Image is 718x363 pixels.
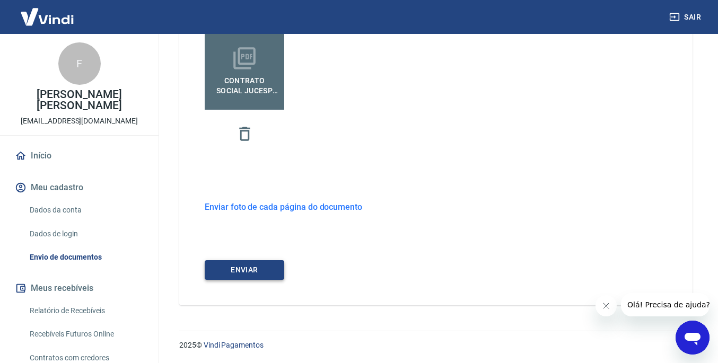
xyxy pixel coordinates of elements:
[25,300,146,322] a: Relatório de Recebíveis
[209,72,280,95] span: Contrato Social Jucesp Meu Retiro 2025 08.pdf
[179,340,693,351] p: 2025 ©
[596,295,617,316] iframe: Fechar mensagem
[6,7,89,16] span: Olá! Precisa de ajuda?
[13,176,146,199] button: Meu cadastro
[621,293,710,316] iframe: Mensagem da empresa
[25,199,146,221] a: Dados da conta
[205,200,362,214] h6: Enviar foto de cada página do documento
[13,277,146,300] button: Meus recebíveis
[205,260,284,280] button: ENVIAR
[205,30,284,110] label: Contrato Social Jucesp Meu Retiro 2025 08.pdf
[25,223,146,245] a: Dados de login
[25,323,146,345] a: Recebíveis Futuros Online
[21,116,138,127] p: [EMAIL_ADDRESS][DOMAIN_NAME]
[667,7,705,27] button: Sair
[13,144,146,167] a: Início
[676,321,710,355] iframe: Botão para abrir a janela de mensagens
[25,246,146,268] a: Envio de documentos
[13,1,82,33] img: Vindi
[204,341,264,349] a: Vindi Pagamentos
[58,42,101,85] div: F
[8,89,150,111] p: [PERSON_NAME] [PERSON_NAME]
